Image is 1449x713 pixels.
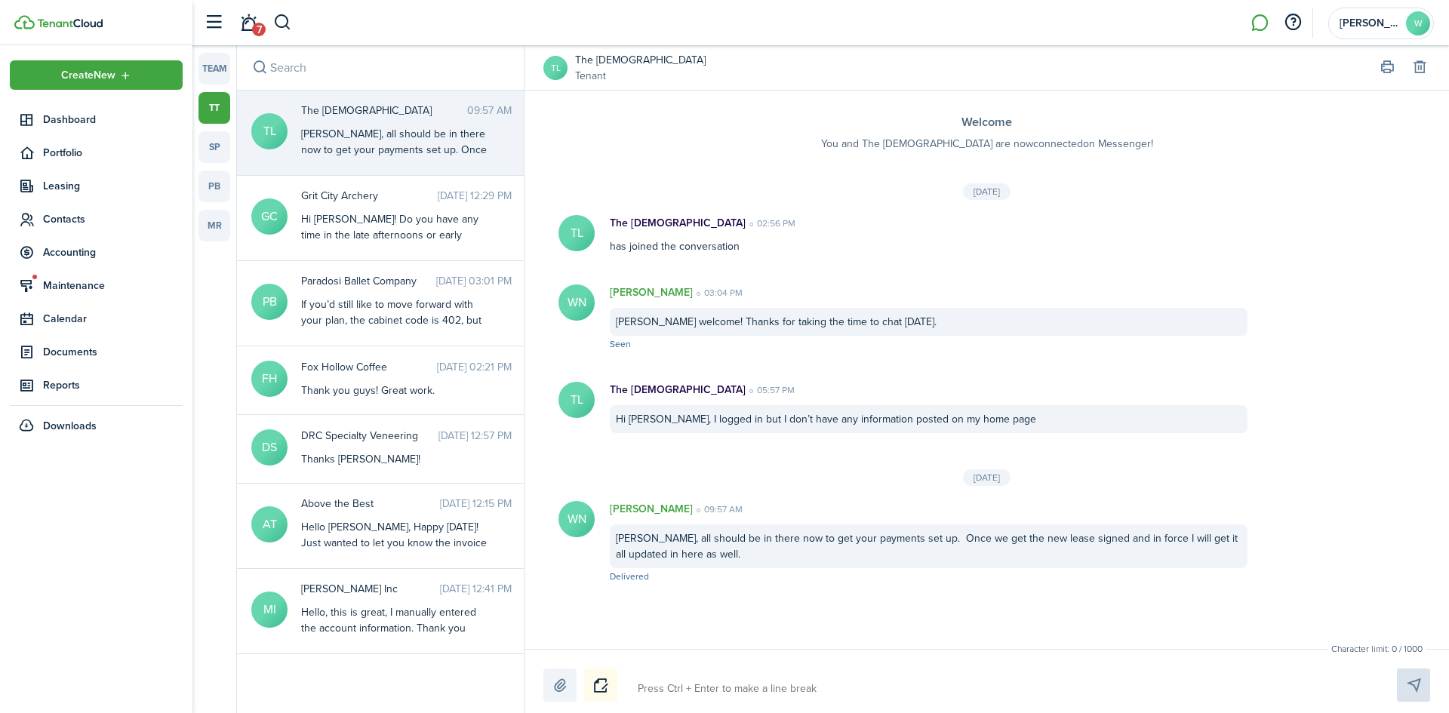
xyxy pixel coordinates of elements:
[301,188,438,204] span: Grit City Archery
[43,344,183,360] span: Documents
[251,284,288,320] avatar-text: PB
[575,52,706,68] a: The [DEMOGRAPHIC_DATA]
[43,311,183,327] span: Calendar
[252,23,266,36] span: 7
[251,592,288,628] avatar-text: MI
[301,496,440,512] span: Above the Best
[301,297,490,566] div: If you’d still like to move forward with your plan, the cabinet code is 402, but we wanted to sha...
[198,210,230,241] a: mr
[37,19,103,28] img: TenantCloud
[301,273,436,289] span: Paradosi Ballet Company
[746,383,795,397] time: 05:57 PM
[301,581,440,597] span: Moctezuma's Inc
[43,377,183,393] span: Reports
[610,405,1247,433] div: Hi [PERSON_NAME], I logged in but I don’t have any information posted on my home page
[301,604,490,652] div: Hello, this is great, I manually entered the account information. Thank you once again.
[963,183,1011,200] div: [DATE]
[438,188,512,204] time: [DATE] 12:29 PM
[251,506,288,542] avatar-text: AT
[198,171,230,202] a: pb
[237,45,524,90] input: search
[61,70,115,81] span: Create New
[43,244,183,260] span: Accounting
[610,382,746,398] p: The [DEMOGRAPHIC_DATA]
[1377,57,1398,78] button: Print
[301,383,490,398] div: Thank you guys! Great work.
[610,501,693,517] p: [PERSON_NAME]
[249,57,270,78] button: Search
[1280,10,1306,35] button: Open resource center
[963,469,1011,486] div: [DATE]
[584,668,617,702] button: Notice
[575,68,706,84] a: Tenant
[14,15,35,29] img: TenantCloud
[251,198,288,235] avatar-text: GC
[693,286,743,300] time: 03:04 PM
[610,284,693,300] p: [PERSON_NAME]
[440,581,512,597] time: [DATE] 12:41 PM
[555,113,1419,132] h3: Welcome
[610,524,1247,568] div: [PERSON_NAME], all should be in there now to get your payments set up. Once we get the new lease ...
[199,8,228,37] button: Open sidebar
[251,361,288,397] avatar-text: FH
[43,278,183,293] span: Maintenance
[43,418,97,434] span: Downloads
[10,105,183,134] a: Dashboard
[251,113,288,149] avatar-text: TL
[610,215,746,231] p: The [DEMOGRAPHIC_DATA]
[558,501,595,537] avatar-text: WN
[543,56,568,80] a: TL
[10,60,183,90] button: Open menu
[301,359,437,375] span: Fox Hollow Coffee
[1406,11,1430,35] avatar-text: W
[746,217,795,230] time: 02:56 PM
[251,429,288,466] avatar-text: DS
[301,211,490,322] div: Hi [PERSON_NAME]! Do you have any time in the late afternoons or early evenings this week to help...
[301,428,438,444] span: DRC Specialty Veneering
[438,428,512,444] time: [DATE] 12:57 PM
[610,570,649,583] span: Delivered
[437,359,512,375] time: [DATE] 02:21 PM
[555,136,1419,152] p: You and The [DEMOGRAPHIC_DATA] are now connected on Messenger!
[43,178,183,194] span: Leasing
[558,215,595,251] avatar-text: TL
[43,145,183,161] span: Portfolio
[693,502,743,516] time: 09:57 AM
[1340,18,1400,29] span: Wes
[43,112,183,128] span: Dashboard
[198,131,230,163] a: sp
[558,284,595,321] avatar-text: WN
[558,382,595,418] avatar-text: TL
[10,370,183,400] a: Reports
[1327,642,1426,656] small: Character limit: 0 / 1000
[436,273,512,289] time: [DATE] 03:01 PM
[595,215,1263,254] div: has joined the conversation
[610,308,1247,336] div: [PERSON_NAME] welcome! Thanks for taking the time to chat [DATE].
[467,103,512,118] time: 09:57 AM
[234,4,263,42] a: Notifications
[301,103,467,118] span: The Living Word Church
[273,10,292,35] button: Search
[198,92,230,124] a: tt
[198,53,230,85] a: team
[440,496,512,512] time: [DATE] 12:15 PM
[43,211,183,227] span: Contacts
[301,451,490,467] div: Thanks [PERSON_NAME]!
[1409,57,1430,78] button: Delete
[610,337,631,351] span: Seen
[301,519,490,630] div: Hello [PERSON_NAME], Happy [DATE]! Just wanted to let you know the invoice for the HVAC freon rep...
[301,126,490,205] div: [PERSON_NAME], all should be in there now to get your payments set up. Once we get the new lease ...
